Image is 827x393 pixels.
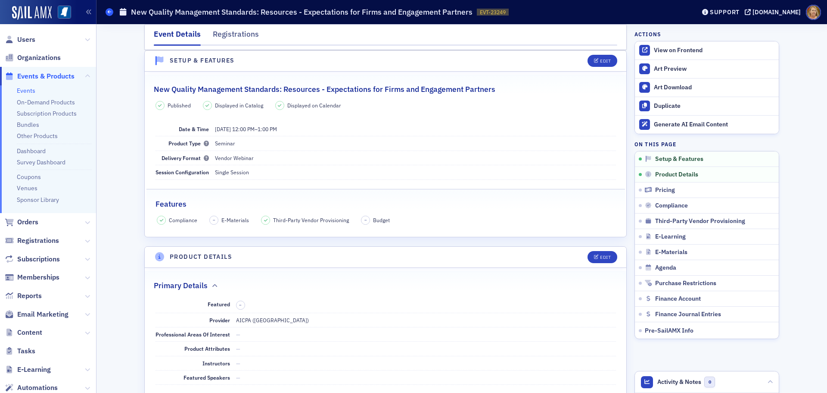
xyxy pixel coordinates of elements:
[236,317,309,324] span: AICPA ([GEOGRAPHIC_DATA])
[654,65,774,73] div: Art Preview
[655,295,701,303] span: Finance Account
[17,310,68,319] span: Email Marketing
[17,132,58,140] a: Other Products
[655,217,745,225] span: Third-Party Vendor Provisioning
[364,217,367,223] span: –
[202,360,230,367] span: Instructors
[600,59,611,63] div: Edit
[17,383,58,393] span: Automations
[17,196,59,204] a: Sponsor Library
[635,41,779,60] a: View on Frontend
[17,236,59,245] span: Registrations
[58,6,71,19] img: SailAMX
[17,328,42,337] span: Content
[215,126,231,132] span: [DATE]
[12,6,52,20] img: SailAMX
[655,202,688,210] span: Compliance
[170,252,232,261] h4: Product Details
[17,365,51,374] span: E-Learning
[5,383,58,393] a: Automations
[5,72,75,81] a: Events & Products
[704,377,715,387] span: 0
[168,101,191,109] span: Published
[208,301,230,308] span: Featured
[287,101,341,109] span: Displayed on Calendar
[5,328,42,337] a: Content
[373,216,390,224] span: Budget
[170,56,234,65] h4: Setup & Features
[155,169,209,176] span: Session Configuration
[654,84,774,91] div: Art Download
[154,280,208,291] h2: Primary Details
[480,9,506,16] span: EVT-23249
[635,60,779,78] a: Art Preview
[215,154,254,161] span: Vendor Webinar
[52,6,71,20] a: View Homepage
[131,7,473,17] h1: New Quality Management Standards: Resources - Expectations for Firms and Engagement Partners
[239,302,242,308] span: –
[588,55,617,67] button: Edit
[17,87,35,94] a: Events
[236,331,240,338] span: —
[273,216,349,224] span: Third-Party Vendor Provisioning
[17,72,75,81] span: Events & Products
[588,251,617,263] button: Edit
[17,273,59,282] span: Memberships
[155,198,187,210] h2: Features
[236,374,240,381] span: —
[655,248,687,256] span: E-Materials
[710,8,740,16] div: Support
[17,173,41,181] a: Coupons
[752,8,801,16] div: [DOMAIN_NAME]
[5,35,35,44] a: Users
[5,255,60,264] a: Subscriptions
[634,140,779,148] h4: On this page
[635,115,779,134] button: Generate AI Email Content
[654,102,774,110] div: Duplicate
[258,126,277,132] time: 1:00 PM
[17,98,75,106] a: On-Demand Products
[745,9,804,15] button: [DOMAIN_NAME]
[645,327,693,334] span: Pre-SailAMX Info
[17,217,38,227] span: Orders
[154,84,495,95] h2: New Quality Management Standards: Resources - Expectations for Firms and Engagement Partners
[221,216,249,224] span: E-Materials
[17,53,61,63] span: Organizations
[635,78,779,97] a: Art Download
[5,365,51,374] a: E-Learning
[215,140,235,147] span: Seminar
[5,217,38,227] a: Orders
[655,186,675,194] span: Pricing
[806,5,821,20] span: Profile
[654,121,774,129] div: Generate AI Email Content
[232,126,255,132] time: 12:00 PM
[209,317,230,324] span: Provider
[5,236,59,245] a: Registrations
[215,126,277,132] span: –
[635,97,779,115] button: Duplicate
[17,147,46,155] a: Dashboard
[215,101,263,109] span: Displayed in Catalog
[168,140,209,147] span: Product Type
[162,154,209,161] span: Delivery Format
[655,171,698,179] span: Product Details
[17,291,42,301] span: Reports
[17,121,39,129] a: Bundles
[5,346,35,356] a: Tasks
[155,331,230,338] span: Professional Areas Of Interest
[17,184,37,192] a: Venues
[17,158,65,166] a: Survey Dashboard
[655,264,676,272] span: Agenda
[154,28,201,46] div: Event Details
[215,169,249,176] span: Single Session
[5,273,59,282] a: Memberships
[213,28,259,44] div: Registrations
[654,47,774,54] div: View on Frontend
[600,255,611,260] div: Edit
[17,110,77,117] a: Subscription Products
[5,53,61,63] a: Organizations
[5,291,42,301] a: Reports
[655,280,716,287] span: Purchase Restrictions
[183,374,230,381] span: Featured Speakers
